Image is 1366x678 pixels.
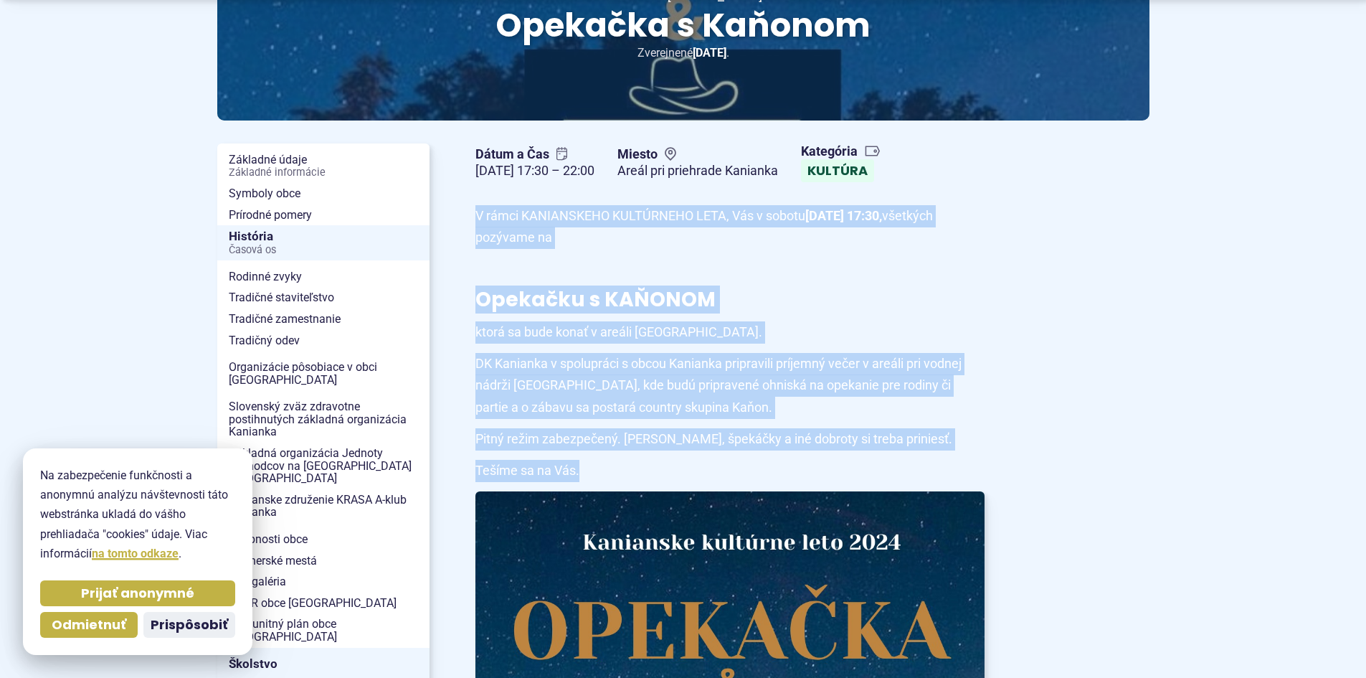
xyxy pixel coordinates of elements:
a: HistóriaČasová os [217,225,430,260]
span: PHSR obce [GEOGRAPHIC_DATA] [229,593,418,614]
span: Symboly obce [229,183,418,204]
a: Občianske združenie KRASA A-klub Kanianka [217,489,430,523]
a: Tradičné zamestnanie [217,309,430,330]
a: Fotogaléria [217,571,430,593]
p: V rámci KANIANSKEHO KULTÚRNEHO LETA, Vás v sobotu všetkých pozývame na [475,205,985,249]
span: Základné údaje [229,149,418,183]
p: Tešíme sa na Vás. [475,460,985,482]
a: na tomto odkaze [92,547,179,560]
span: [DATE] [693,46,726,60]
button: Prispôsobiť [143,612,235,638]
span: Tradičný odev [229,330,418,352]
a: Osobnosti obce [217,529,430,550]
span: Základné informácie [229,167,418,179]
p: Pitný režim zabezpečený. [PERSON_NAME], špekáčky a iné dobroty si treba priniesť. [475,428,985,451]
a: Tradičný odev [217,330,430,352]
span: Tradičné zamestnanie [229,309,418,330]
span: Slovenský zväz zdravotne postihnutých základná organizácia Kanianka [229,396,418,443]
button: Odmietnuť [40,612,138,638]
span: Kategória [801,143,881,160]
a: Komunitný plán obce [GEOGRAPHIC_DATA] [217,613,430,647]
a: Rodinné zvyky [217,266,430,288]
a: Slovenský zväz zdravotne postihnutých základná organizácia Kanianka [217,396,430,443]
a: Tradičné staviteľstvo [217,287,430,309]
span: Prispôsobiť [151,617,228,634]
span: Opekačku s KAŇONOM [475,286,716,314]
p: DK Kanianka v spolupráci s obcou Kanianka pripravili príjemný večer v areáli pri vodnej nádrži [G... [475,353,985,419]
span: Prijať anonymné [81,585,194,602]
span: Opekačka s Kaňonom [495,2,871,48]
p: Na zabezpečenie funkčnosti a anonymnú analýzu návštevnosti táto webstránka ukladá do vášho prehli... [40,466,235,563]
strong: [DATE] 17:30, [805,208,882,223]
span: Občianske združenie KRASA A-klub Kanianka [229,489,418,523]
figcaption: [DATE] 17:30 – 22:00 [475,163,594,179]
span: Prírodné pomery [229,204,418,226]
span: Rodinné zvyky [229,266,418,288]
span: História [229,225,418,260]
a: PHSR obce [GEOGRAPHIC_DATA] [217,593,430,614]
a: Partnerské mestá [217,550,430,572]
span: Partnerské mestá [229,550,418,572]
span: Fotogaléria [229,571,418,593]
a: Základná organizácia Jednoty dôchodcov na [GEOGRAPHIC_DATA] [GEOGRAPHIC_DATA] [217,443,430,489]
span: Komunitný plán obce [GEOGRAPHIC_DATA] [229,613,418,647]
button: Prijať anonymné [40,580,235,606]
a: Symboly obce [217,183,430,204]
span: Tradičné staviteľstvo [229,287,418,309]
span: Základná organizácia Jednoty dôchodcov na [GEOGRAPHIC_DATA] [GEOGRAPHIC_DATA] [229,443,418,489]
span: Časová os [229,245,418,256]
a: Kultúra [801,159,874,182]
span: Osobnosti obce [229,529,418,550]
a: Základné údajeZákladné informácie [217,149,430,183]
figcaption: Areál pri priehrade Kanianka [617,163,778,179]
span: Odmietnuť [52,617,126,634]
p: Zverejnené . [263,43,1104,62]
span: Miesto [617,146,778,163]
p: ktorá sa bude konať v areáli [GEOGRAPHIC_DATA]. [475,321,985,344]
span: Školstvo [229,653,418,675]
span: Organizácie pôsobiace v obci [GEOGRAPHIC_DATA] [229,357,418,390]
a: Organizácie pôsobiace v obci [GEOGRAPHIC_DATA] [217,357,430,390]
span: Dátum a Čas [475,146,594,163]
a: Prírodné pomery [217,204,430,226]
